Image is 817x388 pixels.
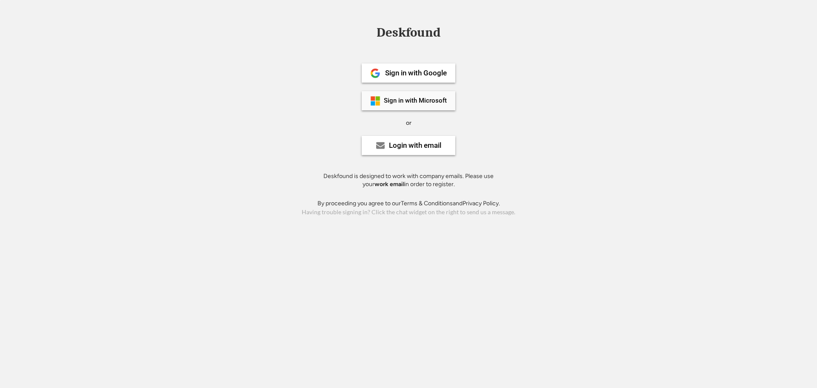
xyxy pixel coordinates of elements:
[385,69,447,77] div: Sign in with Google
[389,142,441,149] div: Login with email
[374,181,404,188] strong: work email
[372,26,445,39] div: Deskfound
[401,200,453,207] a: Terms & Conditions
[317,199,500,208] div: By proceeding you agree to our and
[406,119,411,127] div: or
[384,98,447,104] div: Sign in with Microsoft
[463,200,500,207] a: Privacy Policy.
[370,96,380,106] img: ms-symbollockup_mssymbol_19.png
[370,68,380,78] img: 1024px-Google__G__Logo.svg.png
[313,172,504,189] div: Deskfound is designed to work with company emails. Please use your in order to register.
